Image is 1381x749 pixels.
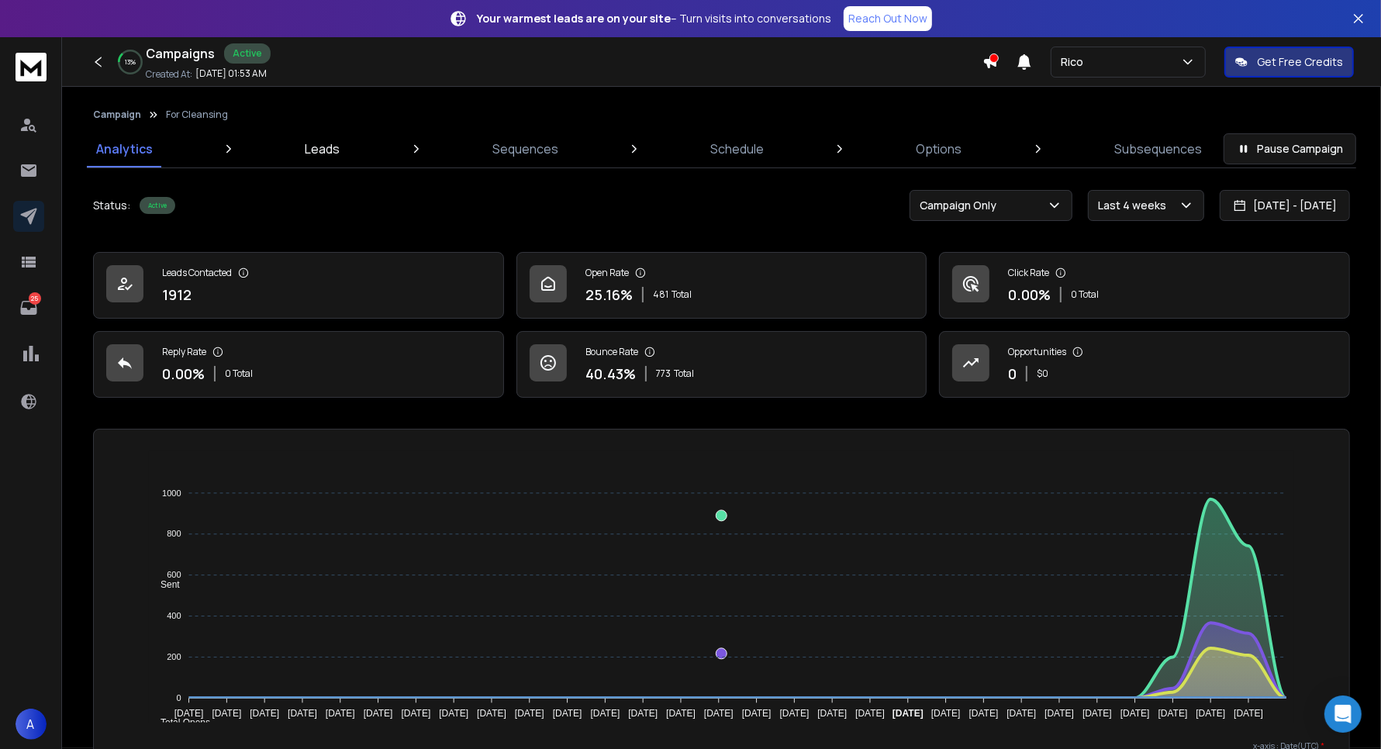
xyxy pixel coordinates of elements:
[969,709,999,720] tspan: [DATE]
[1007,709,1037,720] tspan: [DATE]
[477,11,831,26] p: – Turn visits into conversations
[628,709,658,720] tspan: [DATE]
[907,130,972,167] a: Options
[817,709,847,720] tspan: [DATE]
[656,368,671,380] span: 773
[1071,288,1099,301] p: 0 Total
[125,57,136,67] p: 13 %
[1158,709,1188,720] tspan: [DATE]
[149,579,180,590] span: Sent
[1114,140,1202,158] p: Subsequences
[1257,54,1343,70] p: Get Free Credits
[477,709,506,720] tspan: [DATE]
[166,109,228,121] p: For Cleansing
[1061,54,1089,70] p: Rico
[29,292,41,305] p: 25
[87,130,162,167] a: Analytics
[225,368,253,380] p: 0 Total
[1008,346,1066,358] p: Opportunities
[585,346,638,358] p: Bounce Rate
[1008,363,1017,385] p: 0
[1082,709,1112,720] tspan: [DATE]
[295,130,349,167] a: Leads
[162,346,206,358] p: Reply Rate
[666,709,696,720] tspan: [DATE]
[13,292,44,323] a: 25
[1120,709,1150,720] tspan: [DATE]
[1105,130,1211,167] a: Subsequences
[515,709,544,720] tspan: [DATE]
[1224,47,1354,78] button: Get Free Credits
[167,570,181,579] tspan: 600
[939,331,1350,398] a: Opportunities0$0
[212,709,241,720] tspan: [DATE]
[653,288,668,301] span: 481
[146,68,192,81] p: Created At:
[224,43,271,64] div: Active
[492,140,558,158] p: Sequences
[516,331,927,398] a: Bounce Rate40.43%773Total
[920,198,1003,213] p: Campaign Only
[1324,695,1362,733] div: Open Intercom Messenger
[176,693,181,702] tspan: 0
[93,198,130,213] p: Status:
[364,709,393,720] tspan: [DATE]
[16,709,47,740] button: A
[162,284,192,305] p: 1912
[1234,709,1263,720] tspan: [DATE]
[742,709,772,720] tspan: [DATE]
[93,109,141,121] button: Campaign
[326,709,355,720] tspan: [DATE]
[931,709,961,720] tspan: [DATE]
[288,709,317,720] tspan: [DATE]
[93,252,504,319] a: Leads Contacted1912
[162,267,232,279] p: Leads Contacted
[167,652,181,661] tspan: 200
[844,6,932,31] a: Reach Out Now
[174,709,204,720] tspan: [DATE]
[167,530,181,539] tspan: 800
[591,709,620,720] tspan: [DATE]
[483,130,568,167] a: Sequences
[1008,267,1049,279] p: Click Rate
[710,140,764,158] p: Schedule
[1008,284,1051,305] p: 0.00 %
[140,197,175,214] div: Active
[96,140,153,158] p: Analytics
[674,368,694,380] span: Total
[16,53,47,81] img: logo
[553,709,582,720] tspan: [DATE]
[439,709,468,720] tspan: [DATE]
[1220,190,1350,221] button: [DATE] - [DATE]
[93,331,504,398] a: Reply Rate0.00%0 Total
[585,284,633,305] p: 25.16 %
[250,709,279,720] tspan: [DATE]
[167,611,181,620] tspan: 400
[704,709,734,720] tspan: [DATE]
[848,11,927,26] p: Reach Out Now
[401,709,430,720] tspan: [DATE]
[195,67,267,80] p: [DATE] 01:53 AM
[305,140,340,158] p: Leads
[855,709,885,720] tspan: [DATE]
[1224,133,1356,164] button: Pause Campaign
[701,130,773,167] a: Schedule
[516,252,927,319] a: Open Rate25.16%481Total
[146,44,215,63] h1: Campaigns
[162,363,205,385] p: 0.00 %
[585,363,636,385] p: 40.43 %
[939,252,1350,319] a: Click Rate0.00%0 Total
[585,267,629,279] p: Open Rate
[1044,709,1074,720] tspan: [DATE]
[892,709,924,720] tspan: [DATE]
[672,288,692,301] span: Total
[477,11,671,26] strong: Your warmest leads are on your site
[780,709,810,720] tspan: [DATE]
[1037,368,1048,380] p: $ 0
[149,717,210,728] span: Total Opens
[917,140,962,158] p: Options
[1098,198,1172,213] p: Last 4 weeks
[162,488,181,498] tspan: 1000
